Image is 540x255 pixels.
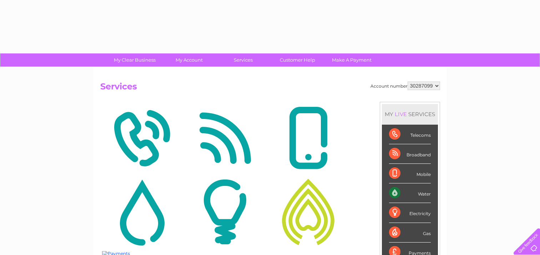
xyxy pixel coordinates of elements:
div: Broadband [389,144,431,164]
div: Account number [370,82,440,90]
div: Telecoms [389,125,431,144]
div: Water [389,183,431,203]
div: Gas [389,223,431,243]
div: MY SERVICES [382,104,438,124]
div: LIVE [393,111,408,118]
img: Telecoms [102,104,182,173]
div: Electricity [389,203,431,223]
div: Mobile [389,164,431,183]
a: My Clear Business [105,53,164,67]
img: Gas [268,177,348,246]
a: Customer Help [268,53,327,67]
img: Electricity [185,177,265,246]
img: Water [102,177,182,246]
a: Make A Payment [322,53,381,67]
h2: Services [100,82,440,95]
img: Broadband [185,104,265,173]
a: Services [214,53,273,67]
a: My Account [160,53,218,67]
img: Mobile [268,104,348,173]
